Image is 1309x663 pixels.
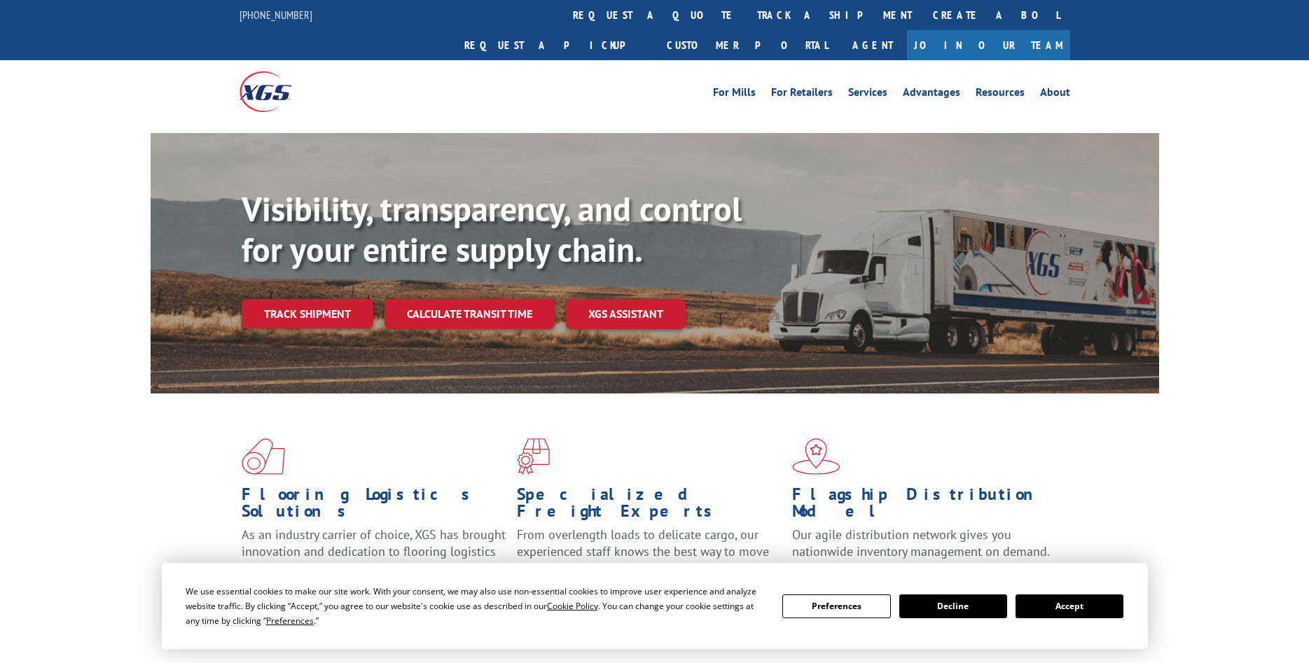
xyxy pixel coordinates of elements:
a: Join Our Team [907,30,1070,60]
p: From overlength loads to delicate cargo, our experienced staff knows the best way to move your fr... [517,526,782,589]
a: [PHONE_NUMBER] [240,8,312,22]
a: Resources [976,87,1025,102]
button: Decline [899,594,1007,618]
a: About [1040,87,1070,102]
a: XGS ASSISTANT [566,299,686,329]
button: Accept [1016,594,1123,618]
img: xgs-icon-flagship-distribution-model-red [792,438,840,475]
div: We use essential cookies to make our site work. With your consent, we may also use non-essential ... [186,584,766,628]
h1: Flooring Logistics Solutions [242,486,506,526]
a: For Mills [713,87,756,102]
span: Preferences [266,615,314,627]
span: Our agile distribution network gives you nationwide inventory management on demand. [792,526,1050,559]
h1: Specialized Freight Experts [517,486,782,526]
span: As an industry carrier of choice, XGS has brought innovation and dedication to flooring logistics... [242,526,506,576]
a: Customer Portal [656,30,838,60]
span: Cookie Policy [547,600,598,612]
a: Agent [838,30,907,60]
a: Advantages [903,87,960,102]
b: Visibility, transparency, and control for your entire supply chain. [242,187,742,271]
h1: Flagship Distribution Model [792,486,1057,526]
button: Preferences [782,594,890,618]
a: Request a pickup [454,30,656,60]
img: xgs-icon-focused-on-flooring-red [517,438,550,475]
div: Cookie Consent Prompt [162,563,1148,649]
a: Calculate transit time [385,299,555,329]
a: For Retailers [771,87,833,102]
a: Services [848,87,887,102]
a: Track shipment [242,299,373,328]
img: xgs-icon-total-supply-chain-intelligence-red [242,438,285,475]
